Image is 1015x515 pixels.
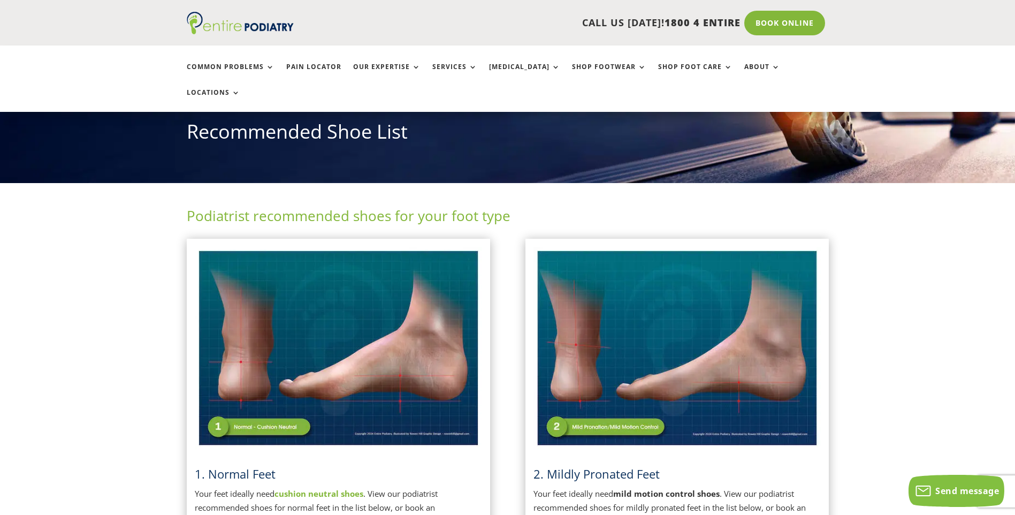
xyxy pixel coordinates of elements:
[187,206,829,231] h2: Podiatrist recommended shoes for your foot type
[187,89,240,112] a: Locations
[533,247,821,450] img: Mildly Pronated Feet - View Podiatrist Recommended Mild Motion Control Shoes
[909,475,1004,507] button: Send message
[335,16,741,30] p: CALL US [DATE]!
[744,63,780,86] a: About
[274,488,363,499] a: cushion neutral shoes
[286,63,341,86] a: Pain Locator
[187,26,294,36] a: Entire Podiatry
[432,63,477,86] a: Services
[187,63,274,86] a: Common Problems
[353,63,421,86] a: Our Expertise
[572,63,646,86] a: Shop Footwear
[658,63,732,86] a: Shop Foot Care
[533,466,660,482] span: 2. Mildly Pronated Feet
[195,247,482,450] img: Normal Feet - View Podiatrist Recommended Cushion Neutral Shoes
[187,12,294,34] img: logo (1)
[935,485,999,497] span: Send message
[489,63,560,86] a: [MEDICAL_DATA]
[187,118,829,150] h1: Recommended Shoe List
[195,466,276,482] a: 1. Normal Feet
[613,488,720,499] strong: mild motion control shoes
[744,11,825,35] a: Book Online
[665,16,741,29] span: 1800 4 ENTIRE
